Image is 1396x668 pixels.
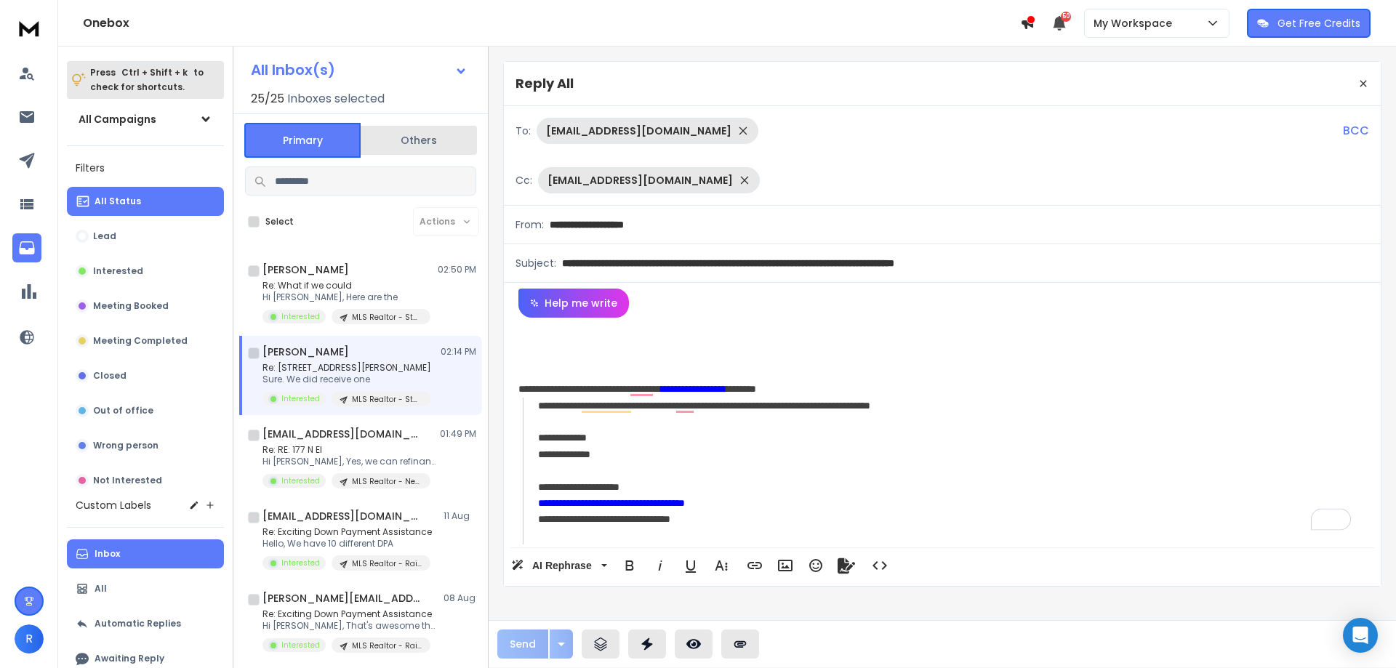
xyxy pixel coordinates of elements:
[67,361,224,390] button: Closed
[262,608,437,620] p: Re: Exciting Down Payment Assistance
[1343,122,1369,140] p: BCC
[67,396,224,425] button: Out of office
[67,158,224,178] h3: Filters
[90,65,204,94] p: Press to check for shortcuts.
[441,346,476,358] p: 02:14 PM
[95,196,141,207] p: All Status
[802,551,830,580] button: Emoticons
[93,265,143,277] p: Interested
[262,427,422,441] h1: [EMAIL_ADDRESS][DOMAIN_NAME]
[516,217,544,232] p: From:
[15,624,44,653] button: R
[546,124,731,138] p: [EMAIL_ADDRESS][DOMAIN_NAME]
[677,551,705,580] button: Underline (Ctrl+U)
[67,257,224,286] button: Interested
[251,90,284,108] span: 25 / 25
[93,405,153,417] p: Out of office
[262,362,431,374] p: Re: [STREET_ADDRESS][PERSON_NAME]
[262,538,432,550] p: Hello, We have 10 different DPA
[352,558,422,569] p: MLS Realtor - Rainier
[93,370,127,382] p: Closed
[741,551,769,580] button: Insert Link (Ctrl+K)
[67,431,224,460] button: Wrong person
[67,574,224,603] button: All
[67,609,224,638] button: Automatic Replies
[67,187,224,216] button: All Status
[262,345,349,359] h1: [PERSON_NAME]
[76,498,151,512] h3: Custom Labels
[79,112,156,126] h1: All Campaigns
[67,326,224,355] button: Meeting Completed
[771,551,799,580] button: Insert Image (Ctrl+P)
[67,291,224,321] button: Meeting Booked
[251,63,335,77] h1: All Inbox(s)
[516,173,532,188] p: Cc:
[265,216,294,228] label: Select
[95,653,164,664] p: Awaiting Reply
[866,551,894,580] button: Code View
[287,90,385,108] h3: Inboxes selected
[262,620,437,632] p: Hi [PERSON_NAME], That's awesome that you
[281,393,320,404] p: Interested
[281,558,320,568] p: Interested
[93,440,159,451] p: Wrong person
[438,264,476,275] p: 02:50 PM
[516,256,556,270] p: Subject:
[547,173,733,188] p: [EMAIL_ADDRESS][DOMAIN_NAME]
[281,475,320,486] p: Interested
[616,551,643,580] button: Bold (Ctrl+B)
[1061,12,1071,22] span: 50
[93,475,162,486] p: Not Interested
[262,456,437,467] p: Hi [PERSON_NAME], Yes, we can refinance
[95,618,181,629] p: Automatic Replies
[518,289,629,318] button: Help me write
[516,73,574,94] p: Reply All
[93,335,188,347] p: Meeting Completed
[67,466,224,495] button: Not Interested
[95,583,107,595] p: All
[361,124,477,156] button: Others
[444,510,476,522] p: 11 Aug
[352,312,422,323] p: MLS Realtor - Stale Listing
[262,374,431,385] p: Sure. We did receive one
[262,262,349,277] h1: [PERSON_NAME]
[95,548,120,560] p: Inbox
[281,640,320,651] p: Interested
[440,428,476,440] p: 01:49 PM
[352,394,422,405] p: MLS Realtor - Stale Listing
[508,551,610,580] button: AI Rephrase
[1277,16,1360,31] p: Get Free Credits
[262,526,432,538] p: Re: Exciting Down Payment Assistance
[93,300,169,312] p: Meeting Booked
[239,55,479,84] button: All Inbox(s)
[833,551,860,580] button: Signature
[93,230,116,242] p: Lead
[504,318,1381,544] div: To enrich screen reader interactions, please activate Accessibility in Grammarly extension settings
[67,539,224,568] button: Inbox
[67,105,224,134] button: All Campaigns
[67,222,224,251] button: Lead
[262,291,430,303] p: Hi [PERSON_NAME], Here are the
[244,123,361,158] button: Primary
[281,311,320,322] p: Interested
[15,15,44,41] img: logo
[1343,618,1378,653] div: Open Intercom Messenger
[707,551,735,580] button: More Text
[352,476,422,487] p: MLS Realtor - New Listing
[119,64,190,81] span: Ctrl + Shift + k
[1094,16,1178,31] p: My Workspace
[262,591,422,605] h1: [PERSON_NAME][EMAIL_ADDRESS][PERSON_NAME][DOMAIN_NAME]
[646,551,674,580] button: Italic (Ctrl+I)
[262,509,422,523] h1: [EMAIL_ADDRESS][DOMAIN_NAME]
[1247,9,1371,38] button: Get Free Credits
[529,560,595,572] span: AI Rephrase
[352,640,422,651] p: MLS Realtor - Rainier
[444,592,476,604] p: 08 Aug
[516,124,531,138] p: To:
[83,15,1020,32] h1: Onebox
[262,444,437,456] p: Re: RE: 177 N El
[262,280,430,291] p: Re: What if we could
